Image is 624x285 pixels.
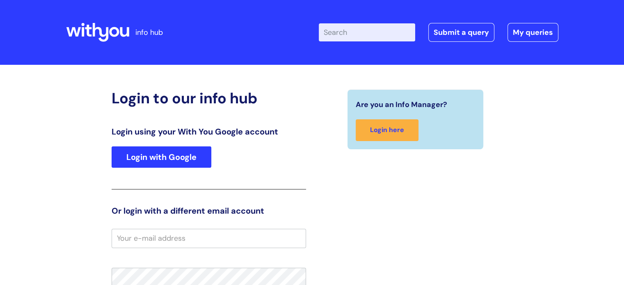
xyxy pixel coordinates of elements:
[112,229,306,248] input: Your e-mail address
[356,119,418,141] a: Login here
[319,23,415,41] input: Search
[356,98,447,111] span: Are you an Info Manager?
[112,89,306,107] h2: Login to our info hub
[112,146,211,168] a: Login with Google
[135,26,163,39] p: info hub
[428,23,494,42] a: Submit a query
[507,23,558,42] a: My queries
[112,127,306,137] h3: Login using your With You Google account
[112,206,306,216] h3: Or login with a different email account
